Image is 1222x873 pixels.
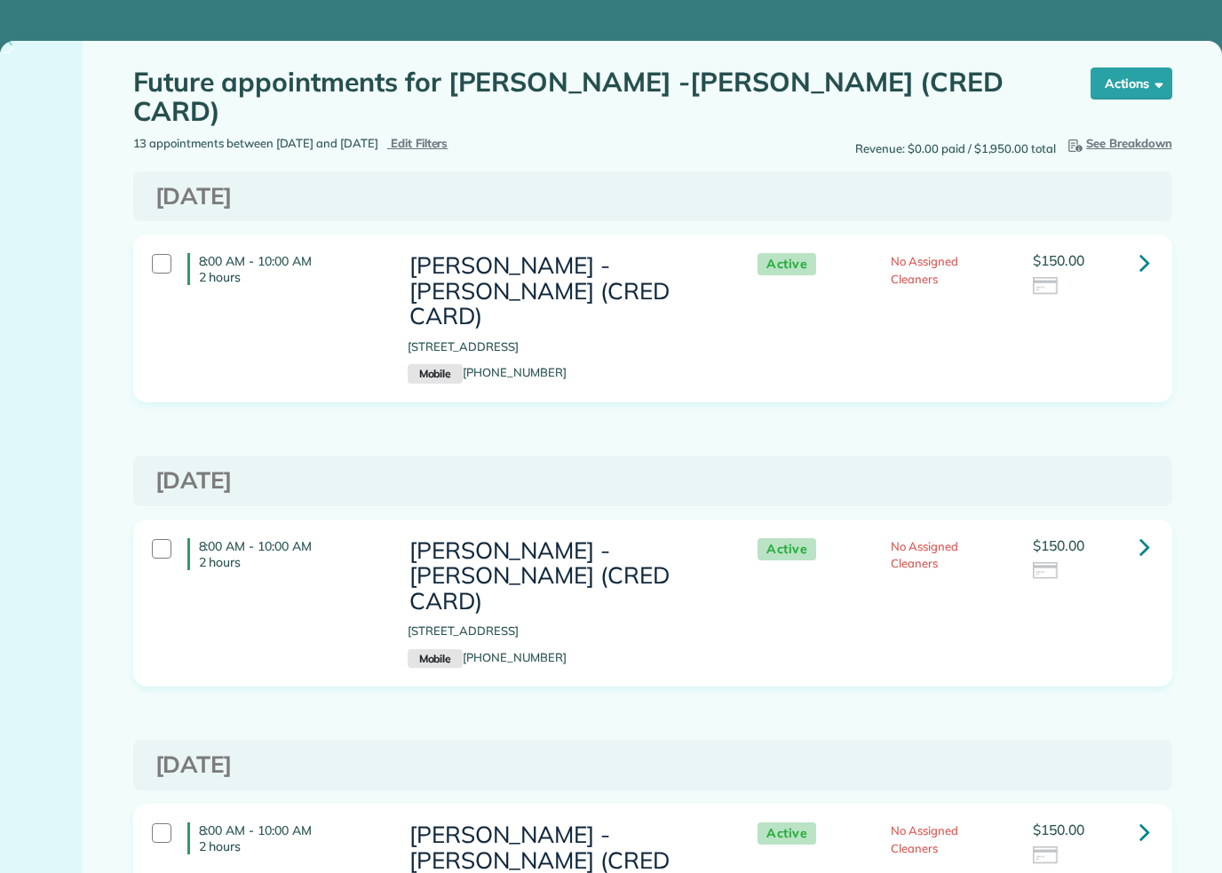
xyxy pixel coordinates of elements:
img: icon_credit_card_neutral-3d9a980bd25ce6dbb0f2033d7200983694762465c175678fcbc2d8f4bc43548e.png [1033,562,1059,582]
span: $150.00 [1033,251,1084,269]
h3: [DATE] [155,468,1150,494]
p: 2 hours [199,554,381,570]
img: icon_credit_card_neutral-3d9a980bd25ce6dbb0f2033d7200983694762465c175678fcbc2d8f4bc43548e.png [1033,846,1059,866]
span: $150.00 [1033,536,1084,554]
span: No Assigned Cleaners [891,823,958,855]
h3: [DATE] [155,752,1150,778]
h1: Future appointments for [PERSON_NAME] -[PERSON_NAME] (CRED CARD) [133,67,1057,126]
span: Active [758,253,816,275]
span: No Assigned Cleaners [891,539,958,571]
p: 2 hours [199,269,381,285]
span: Edit Filters [391,136,448,150]
p: [STREET_ADDRESS] [408,623,722,640]
button: Actions [1091,67,1172,99]
small: Mobile [408,649,463,669]
div: 13 appointments between [DATE] and [DATE] [120,135,653,153]
h3: [PERSON_NAME] -[PERSON_NAME] (CRED CARD) [408,253,722,329]
h4: 8:00 AM - 10:00 AM [187,822,381,854]
span: No Assigned Cleaners [891,254,958,286]
p: [STREET_ADDRESS] [408,338,722,356]
a: Mobile[PHONE_NUMBER] [408,650,567,664]
h3: [DATE] [155,184,1150,210]
a: Edit Filters [387,136,448,150]
a: Mobile[PHONE_NUMBER] [408,365,567,379]
span: $150.00 [1033,821,1084,838]
p: 2 hours [199,838,381,854]
span: Active [758,538,816,560]
button: See Breakdown [1065,135,1172,153]
h4: 8:00 AM - 10:00 AM [187,253,381,285]
span: Active [758,822,816,845]
img: icon_credit_card_neutral-3d9a980bd25ce6dbb0f2033d7200983694762465c175678fcbc2d8f4bc43548e.png [1033,277,1059,297]
h3: [PERSON_NAME] -[PERSON_NAME] (CRED CARD) [408,538,722,615]
h4: 8:00 AM - 10:00 AM [187,538,381,570]
small: Mobile [408,364,463,384]
span: Revenue: $0.00 paid / $1,950.00 total [855,140,1056,158]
